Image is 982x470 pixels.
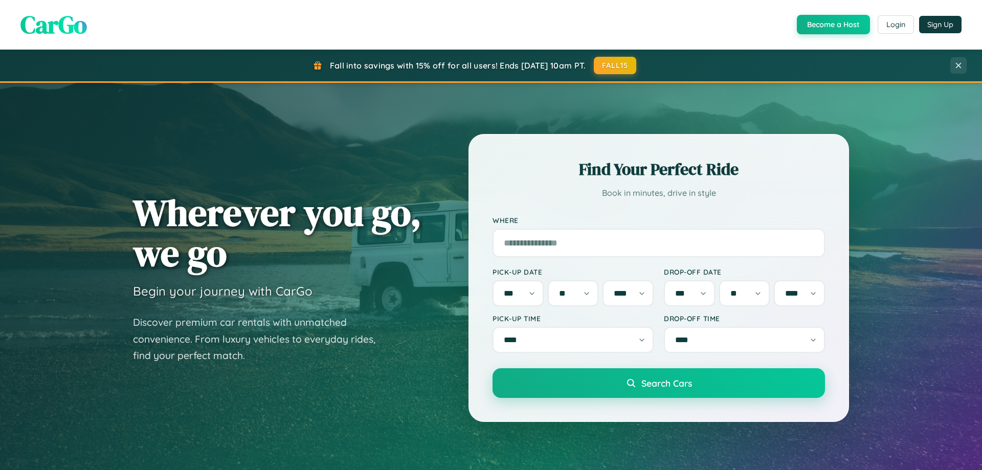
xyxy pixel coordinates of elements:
span: Search Cars [641,377,692,389]
label: Pick-up Date [493,267,654,276]
button: Login [878,15,914,34]
h2: Find Your Perfect Ride [493,158,825,181]
button: Search Cars [493,368,825,398]
button: FALL15 [594,57,637,74]
label: Pick-up Time [493,314,654,323]
h3: Begin your journey with CarGo [133,283,313,299]
label: Where [493,216,825,225]
label: Drop-off Time [664,314,825,323]
h1: Wherever you go, we go [133,192,421,273]
label: Drop-off Date [664,267,825,276]
p: Discover premium car rentals with unmatched convenience. From luxury vehicles to everyday rides, ... [133,314,389,364]
span: Fall into savings with 15% off for all users! Ends [DATE] 10am PT. [330,60,586,71]
button: Become a Host [797,15,870,34]
span: CarGo [20,8,87,41]
p: Book in minutes, drive in style [493,186,825,200]
button: Sign Up [919,16,962,33]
